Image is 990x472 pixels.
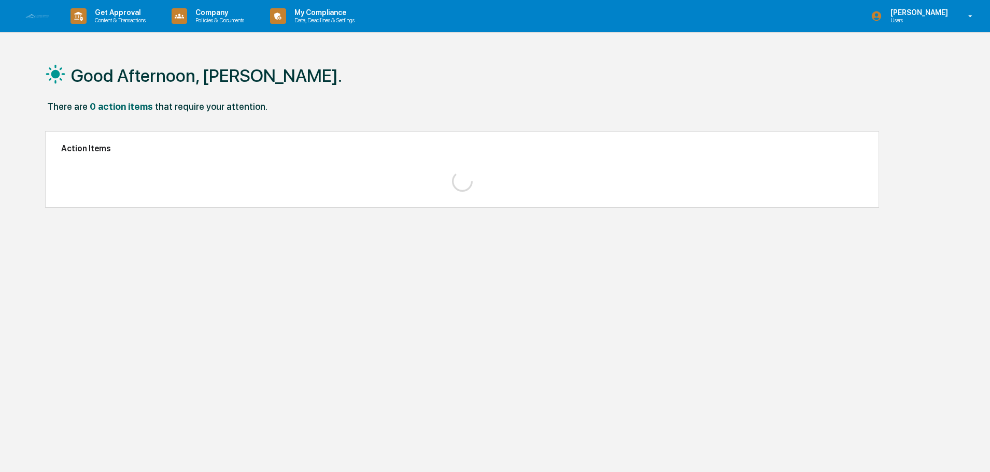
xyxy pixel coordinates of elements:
[71,65,342,86] h1: Good Afternoon, [PERSON_NAME].
[155,101,267,112] div: that require your attention.
[286,8,360,17] p: My Compliance
[90,101,153,112] div: 0 action items
[286,17,360,24] p: Data, Deadlines & Settings
[882,8,953,17] p: [PERSON_NAME]
[187,17,249,24] p: Policies & Documents
[25,13,50,19] img: logo
[87,17,151,24] p: Content & Transactions
[187,8,249,17] p: Company
[61,144,863,153] h2: Action Items
[47,101,88,112] div: There are
[882,17,953,24] p: Users
[87,8,151,17] p: Get Approval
